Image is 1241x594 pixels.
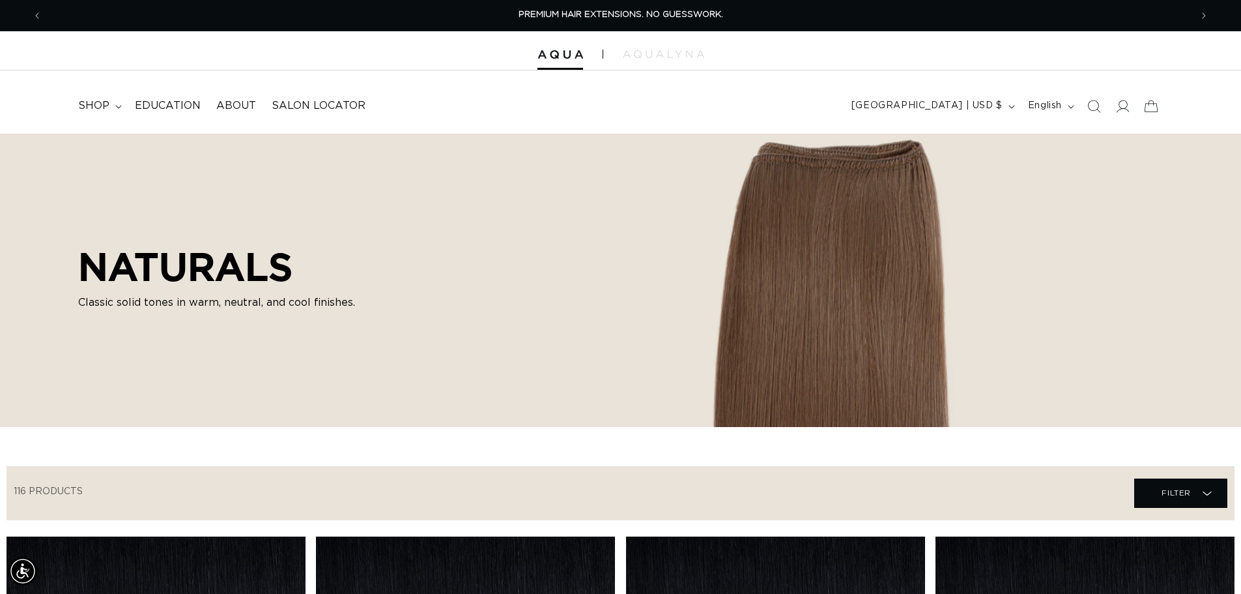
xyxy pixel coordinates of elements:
[70,91,127,121] summary: shop
[127,91,208,121] a: Education
[135,99,201,113] span: Education
[216,99,256,113] span: About
[537,50,583,59] img: Aqua Hair Extensions
[23,3,51,28] button: Previous announcement
[1134,479,1227,508] summary: Filter
[623,50,704,58] img: aqualyna.com
[78,99,109,113] span: shop
[1079,92,1108,121] summary: Search
[8,557,37,586] div: Accessibility Menu
[264,91,373,121] a: Salon Locator
[78,295,371,310] p: Classic solid tones in warm, neutral, and cool finishes.
[14,487,83,496] span: 116 products
[78,244,371,290] h2: NATURALS
[1190,3,1218,28] button: Next announcement
[1020,94,1079,119] button: English
[851,99,1003,113] span: [GEOGRAPHIC_DATA] | USD $
[1176,531,1241,594] iframe: Chat Widget
[272,99,365,113] span: Salon Locator
[1028,99,1062,113] span: English
[208,91,264,121] a: About
[519,10,723,19] span: PREMIUM HAIR EXTENSIONS. NO GUESSWORK.
[1162,481,1191,505] span: Filter
[844,94,1020,119] button: [GEOGRAPHIC_DATA] | USD $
